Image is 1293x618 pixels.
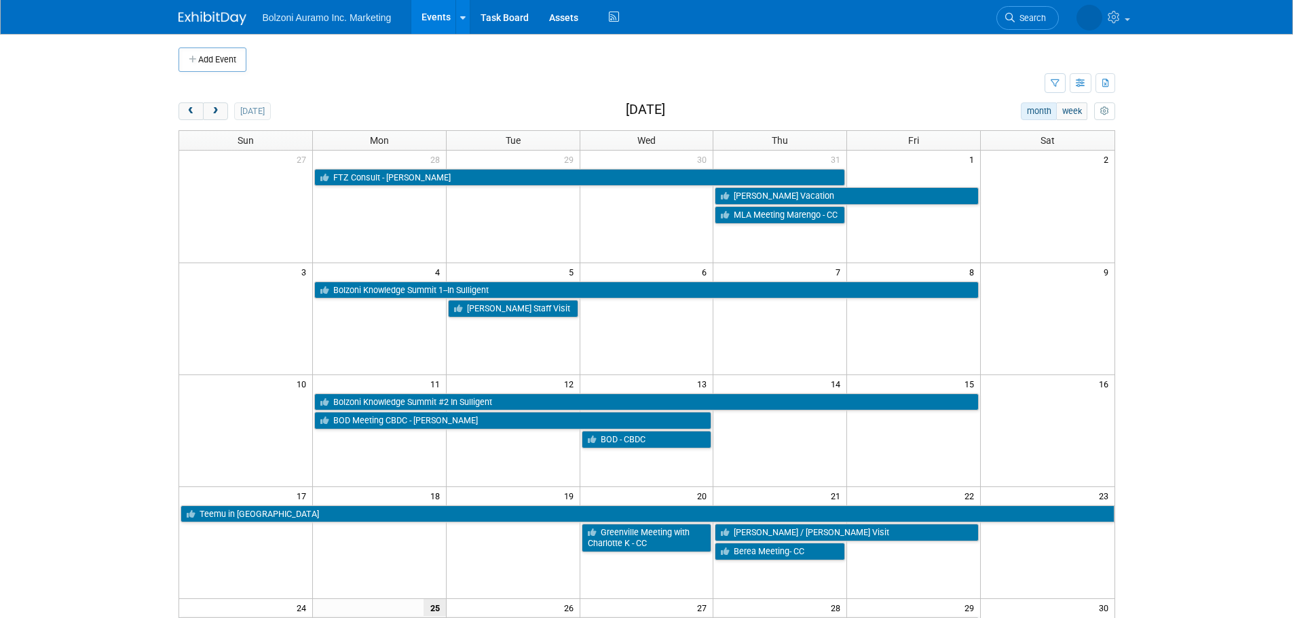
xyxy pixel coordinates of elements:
[715,206,845,224] a: MLA Meeting Marengo - CC
[963,375,980,392] span: 15
[829,599,846,616] span: 28
[1098,599,1114,616] span: 30
[429,151,446,168] span: 28
[963,599,980,616] span: 29
[1021,102,1057,120] button: month
[700,263,713,280] span: 6
[295,375,312,392] span: 10
[314,393,979,411] a: Bolzoni Knowledge Summit #2 In Sulligent
[563,375,580,392] span: 12
[696,599,713,616] span: 27
[968,263,980,280] span: 8
[1076,5,1102,31] img: Casey Coats
[696,375,713,392] span: 13
[434,263,446,280] span: 4
[563,599,580,616] span: 26
[637,135,656,146] span: Wed
[1102,263,1114,280] span: 9
[626,102,665,117] h2: [DATE]
[429,487,446,504] span: 18
[996,6,1059,30] a: Search
[300,263,312,280] span: 3
[582,524,712,552] a: Greenville Meeting with Charlotte K - CC
[715,524,979,541] a: [PERSON_NAME] / [PERSON_NAME] Visit
[370,135,389,146] span: Mon
[181,505,1114,523] a: Teemu in [GEOGRAPHIC_DATA]
[1100,107,1109,116] i: Personalize Calendar
[582,431,712,448] a: BOD - CBDC
[715,543,845,560] a: Berea Meeting- CC
[424,599,446,616] span: 25
[263,12,392,23] span: Bolzoni Auramo Inc. Marketing
[1098,487,1114,504] span: 23
[295,599,312,616] span: 24
[1041,135,1055,146] span: Sat
[1102,151,1114,168] span: 2
[238,135,254,146] span: Sun
[696,151,713,168] span: 30
[179,47,246,72] button: Add Event
[295,151,312,168] span: 27
[314,412,712,429] a: BOD Meeting CBDC - [PERSON_NAME]
[203,102,228,120] button: next
[563,151,580,168] span: 29
[563,487,580,504] span: 19
[1056,102,1087,120] button: week
[834,263,846,280] span: 7
[1015,13,1046,23] span: Search
[829,151,846,168] span: 31
[715,187,979,205] a: [PERSON_NAME] Vacation
[179,102,204,120] button: prev
[314,169,845,187] a: FTZ Consult - [PERSON_NAME]
[234,102,270,120] button: [DATE]
[1098,375,1114,392] span: 16
[567,263,580,280] span: 5
[968,151,980,168] span: 1
[314,282,979,299] a: Bolzoni Knowledge Summit 1--In Sulligent
[179,12,246,25] img: ExhibitDay
[908,135,919,146] span: Fri
[829,375,846,392] span: 14
[963,487,980,504] span: 22
[1094,102,1114,120] button: myCustomButton
[429,375,446,392] span: 11
[448,300,578,317] a: [PERSON_NAME] Staff Visit
[772,135,788,146] span: Thu
[829,487,846,504] span: 21
[295,487,312,504] span: 17
[506,135,521,146] span: Tue
[696,487,713,504] span: 20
